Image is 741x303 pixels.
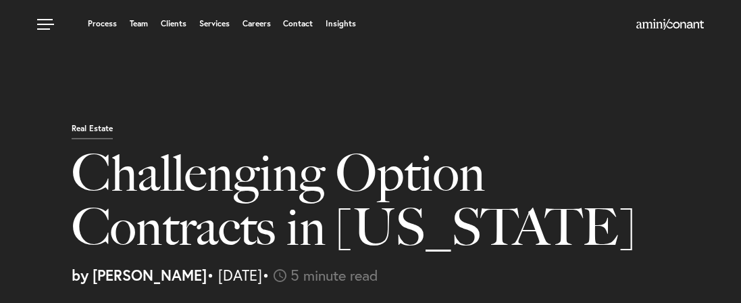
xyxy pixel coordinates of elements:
span: 5 minute read [290,265,378,285]
h1: Challenging Option Contracts in [US_STATE] [72,146,698,268]
p: • [DATE] [72,268,731,283]
strong: by [PERSON_NAME] [72,265,207,285]
p: Real Estate [72,124,113,139]
a: Clients [161,20,186,28]
a: Contact [283,20,313,28]
a: Careers [242,20,271,28]
a: Services [199,20,230,28]
a: Insights [326,20,356,28]
span: • [262,265,270,285]
a: Team [130,20,148,28]
a: Process [88,20,117,28]
img: icon-time-light.svg [274,269,286,282]
img: Amini & Conant [636,19,704,30]
a: Home [636,20,704,30]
